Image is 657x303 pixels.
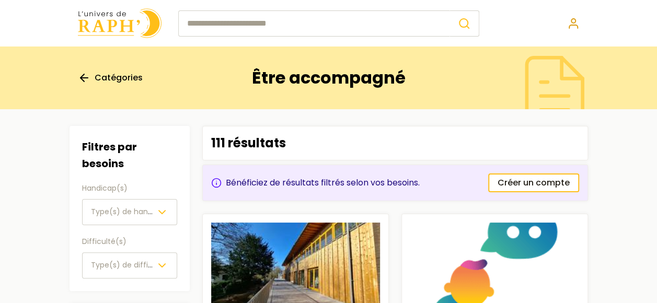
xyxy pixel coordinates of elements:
span: Créer un compte [498,177,570,189]
img: Univers de Raph logo [78,8,162,38]
label: Handicap(s) [82,182,177,195]
button: Type(s) de difficulté(s) [82,252,177,278]
span: Type(s) de difficulté(s) [91,260,178,270]
button: Type(s) de handicap(s) [82,199,177,225]
h1: Être accompagné [252,68,406,88]
label: Difficulté(s) [82,236,177,248]
span: Catégories [95,72,143,84]
div: Bénéficiez de résultats filtrés selon vos besoins. [211,177,420,189]
h3: Filtres par besoins [82,138,177,172]
button: Rechercher [449,10,479,37]
a: Créer un compte [488,173,579,192]
p: 111 résultats [211,135,286,151]
a: Se connecter [567,17,580,30]
a: Catégories [78,72,143,84]
span: Type(s) de handicap(s) [91,206,179,217]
